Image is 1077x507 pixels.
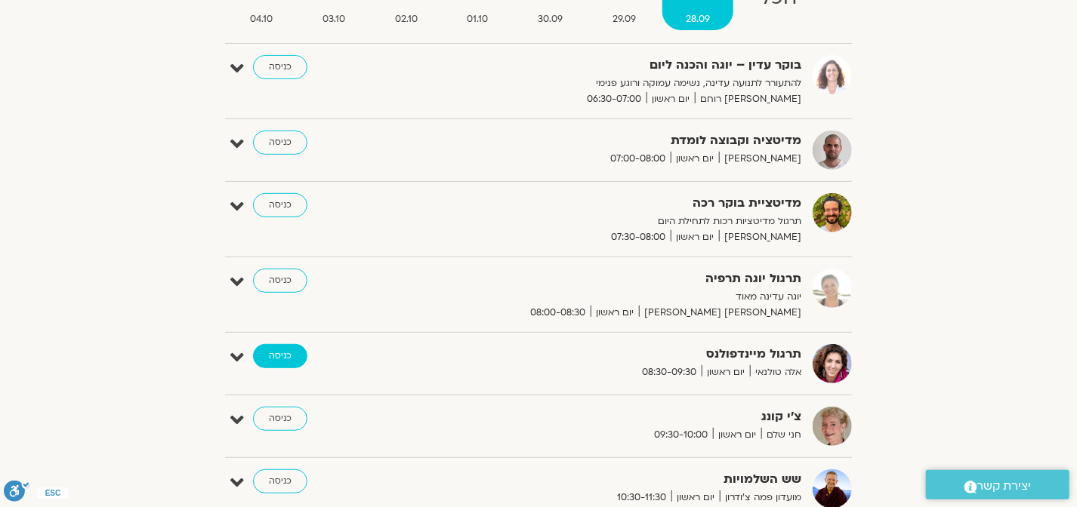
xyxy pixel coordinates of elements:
[977,476,1032,496] span: יצירת קשר
[431,131,801,151] strong: מדיטציה וקבוצה לומדת
[750,364,801,380] span: אלה טולנאי
[525,305,591,321] span: 08:00-08:30
[719,229,801,245] span: [PERSON_NAME]
[253,269,307,293] a: כניסה
[671,151,719,167] span: יום ראשון
[253,344,307,368] a: כניסה
[299,11,369,27] span: 03.10
[612,490,671,505] span: 10:30-11:30
[372,11,441,27] span: 02.10
[671,229,719,245] span: יום ראשון
[253,469,307,493] a: כניסה
[639,305,801,321] span: [PERSON_NAME] [PERSON_NAME]
[253,131,307,155] a: כניסה
[227,11,296,27] span: 04.10
[431,407,801,427] strong: צ'י קונג
[606,229,671,245] span: 07:30-08:00
[695,91,801,107] span: [PERSON_NAME] רוחם
[605,151,671,167] span: 07:00-08:00
[431,75,801,91] p: להתעורר לתנועה עדינה, נשימה עמוקה ורוגע פנימי
[431,269,801,289] strong: תרגול יוגה תרפיה
[589,11,659,27] span: 29.09
[649,427,713,443] span: 09:30-10:00
[662,11,733,27] span: 28.09
[444,11,512,27] span: 01.10
[671,490,720,505] span: יום ראשון
[702,364,750,380] span: יום ראשון
[253,55,307,79] a: כניסה
[253,407,307,431] a: כניסה
[637,364,702,380] span: 08:30-09:30
[431,344,801,364] strong: תרגול מיינדפולנס
[431,214,801,229] p: תרגול מדיטציות רכות לתחילת היום
[647,91,695,107] span: יום ראשון
[761,427,801,443] span: חני שלם
[431,469,801,490] strong: שש השלמויות
[431,55,801,75] strong: בוקר עדין – יוגה והכנה ליום
[720,490,801,505] span: מועדון פמה צ'ודרון
[515,11,587,27] span: 30.09
[253,193,307,217] a: כניסה
[582,91,647,107] span: 06:30-07:00
[926,470,1069,499] a: יצירת קשר
[719,151,801,167] span: [PERSON_NAME]
[591,305,639,321] span: יום ראשון
[431,193,801,214] strong: מדיטציית בוקר רכה
[431,289,801,305] p: יוגה עדינה מאוד
[713,427,761,443] span: יום ראשון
